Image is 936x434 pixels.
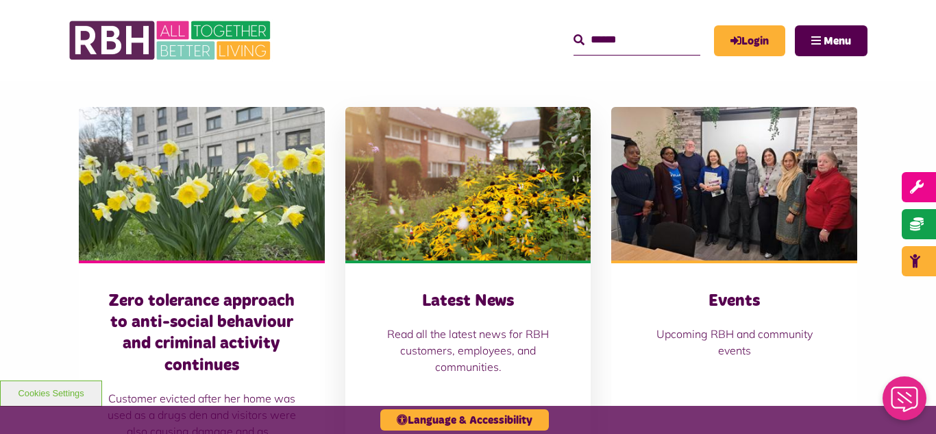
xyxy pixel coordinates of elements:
img: RBH [69,14,274,67]
img: Freehold [79,107,325,261]
img: Group photo of customers and colleagues at Spotland Community Centre [611,107,857,261]
h3: Zero tolerance approach to anti-social behaviour and criminal activity continues [106,291,297,376]
iframe: Netcall Web Assistant for live chat [874,372,936,434]
span: Menu [824,36,851,47]
p: Read all the latest news for RBH customers, employees, and communities. [373,326,564,375]
input: Search [574,25,700,55]
img: SAZ MEDIA RBH HOUSING4 [345,107,591,261]
p: Upcoming RBH and community events [639,326,830,359]
h3: Latest News [373,291,564,312]
button: Language & Accessibility [380,409,549,431]
button: Navigation [795,25,867,56]
h3: Events [639,291,830,312]
a: MyRBH [714,25,785,56]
